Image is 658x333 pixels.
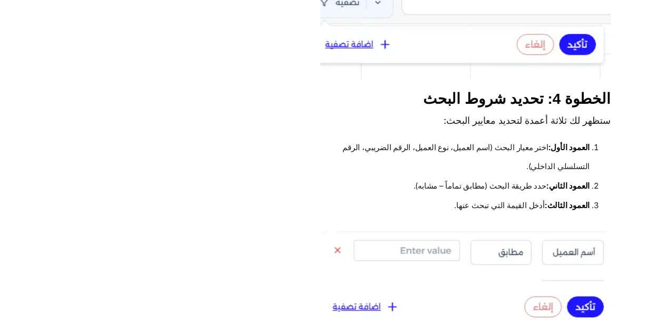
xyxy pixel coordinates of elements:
li: أدخل القيمة التي تبحث عنها. [340,196,590,216]
p: ستظهر لك ثلاثة أعمدة لتحديد معايير البحث: [320,114,611,128]
span: الخطوة 4: تحديد شروط البحث [423,90,611,109]
li: اختر معيار البحث (اسم العميل، نوع العميل، الرقم الضريبي، الرقم التسلسلي الداخلي). [340,138,590,177]
strong: العمود الثاني: [546,181,590,190]
li: حدد طريقة البحث (مطابق تماماً – مشابه). [340,177,590,196]
strong: العمود الأول: [548,143,590,152]
strong: العمود الثالث: [545,201,590,210]
img: خيارات البحث [320,231,611,322]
